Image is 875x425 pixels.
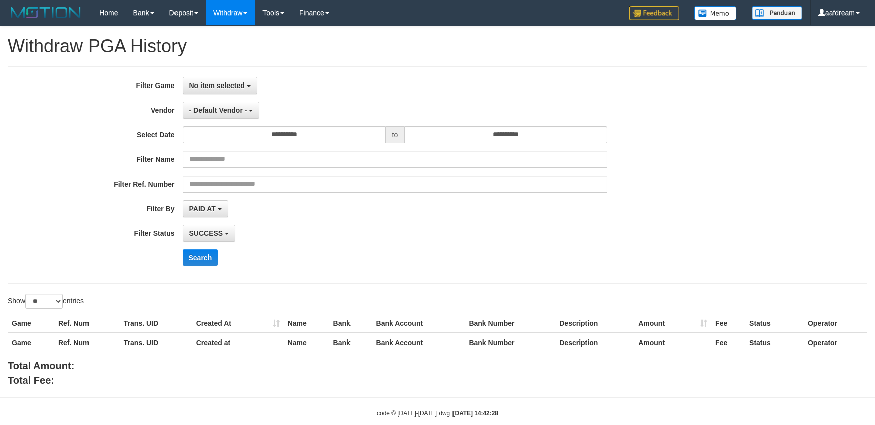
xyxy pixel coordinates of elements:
[284,314,329,333] th: Name
[120,333,192,352] th: Trans. UID
[8,333,54,352] th: Game
[465,333,555,352] th: Bank Number
[711,333,745,352] th: Fee
[745,333,804,352] th: Status
[8,294,84,309] label: Show entries
[8,5,84,20] img: MOTION_logo.png
[386,126,405,143] span: to
[189,205,216,213] span: PAID AT
[555,314,634,333] th: Description
[8,360,74,371] b: Total Amount:
[377,410,498,417] small: code © [DATE]-[DATE] dwg |
[629,6,679,20] img: Feedback.jpg
[8,375,54,386] b: Total Fee:
[189,106,247,114] span: - Default Vendor -
[8,314,54,333] th: Game
[555,333,634,352] th: Description
[634,314,711,333] th: Amount
[284,333,329,352] th: Name
[25,294,63,309] select: Showentries
[183,249,218,266] button: Search
[745,314,804,333] th: Status
[329,314,372,333] th: Bank
[8,36,867,56] h1: Withdraw PGA History
[183,77,257,94] button: No item selected
[372,333,465,352] th: Bank Account
[453,410,498,417] strong: [DATE] 14:42:28
[804,333,867,352] th: Operator
[183,200,228,217] button: PAID AT
[372,314,465,333] th: Bank Account
[189,81,245,90] span: No item selected
[120,314,192,333] th: Trans. UID
[183,102,260,119] button: - Default Vendor -
[54,314,120,333] th: Ref. Num
[752,6,802,20] img: panduan.png
[192,314,284,333] th: Created At
[192,333,284,352] th: Created at
[54,333,120,352] th: Ref. Num
[465,314,555,333] th: Bank Number
[694,6,737,20] img: Button%20Memo.svg
[711,314,745,333] th: Fee
[183,225,236,242] button: SUCCESS
[634,333,711,352] th: Amount
[189,229,223,237] span: SUCCESS
[804,314,867,333] th: Operator
[329,333,372,352] th: Bank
